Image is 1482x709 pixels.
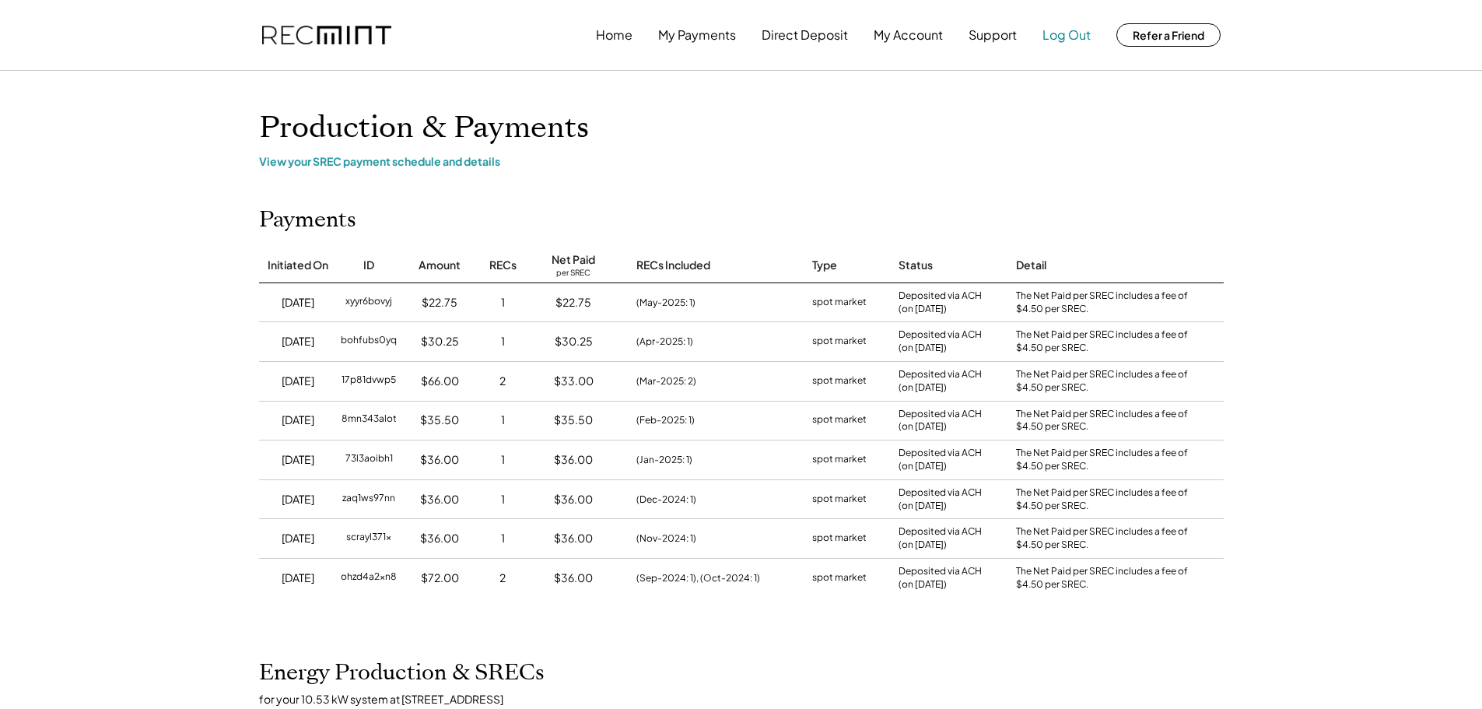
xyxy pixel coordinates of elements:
div: View your SREC payment schedule and details [259,154,1224,168]
div: Deposited via ACH (on [DATE]) [899,368,982,395]
div: scrayl371x [346,531,391,546]
div: 73l3aoibh1 [345,452,393,468]
div: $36.00 [554,452,593,468]
button: Home [596,19,632,51]
div: Deposited via ACH (on [DATE]) [899,447,982,473]
div: (Nov-2024: 1) [636,532,696,546]
div: [DATE] [282,374,314,389]
div: 1 [501,492,505,507]
div: Deposited via ACH (on [DATE]) [899,565,982,591]
div: The Net Paid per SREC includes a fee of $4.50 per SREC. [1016,525,1195,552]
div: [DATE] [282,531,314,546]
div: $72.00 [421,570,459,586]
div: Deposited via ACH (on [DATE]) [899,290,982,316]
div: per SREC [556,268,590,279]
div: Status [899,258,933,273]
div: $30.25 [555,334,593,349]
div: $30.25 [421,334,459,349]
div: 1 [501,412,505,428]
div: 1 [501,295,505,311]
button: Refer a Friend [1116,23,1221,47]
div: [DATE] [282,452,314,468]
button: My Account [874,19,943,51]
div: $36.00 [420,492,459,507]
div: $22.75 [555,295,591,311]
div: (Sep-2024: 1), (Oct-2024: 1) [636,571,760,585]
div: zaq1ws97nn [342,492,395,507]
div: $22.75 [422,295,457,311]
div: Deposited via ACH (on [DATE]) [899,525,982,552]
div: Deposited via ACH (on [DATE]) [899,328,982,355]
div: $33.00 [554,374,594,389]
div: Initiated On [268,258,328,273]
div: $36.00 [420,531,459,546]
div: Deposited via ACH (on [DATE]) [899,486,982,513]
div: spot market [812,334,867,349]
div: xyyr6bovyj [345,295,392,311]
div: [DATE] [282,570,314,586]
div: spot market [812,412,867,428]
div: (Jan-2025: 1) [636,453,692,467]
div: (Mar-2025: 2) [636,374,696,388]
button: Direct Deposit [762,19,848,51]
div: spot market [812,492,867,507]
div: The Net Paid per SREC includes a fee of $4.50 per SREC. [1016,486,1195,513]
div: Amount [419,258,461,273]
div: 17p81dvwp5 [342,374,396,389]
div: RECs [489,258,517,273]
div: $35.50 [420,412,459,428]
div: 1 [501,531,505,546]
div: [DATE] [282,412,314,428]
div: spot market [812,295,867,311]
div: 1 [501,334,505,349]
div: $66.00 [421,374,459,389]
div: $35.50 [554,412,593,428]
div: $36.00 [420,452,459,468]
div: [DATE] [282,334,314,349]
div: spot market [812,452,867,468]
button: My Payments [658,19,736,51]
div: ohzd4a2xn8 [341,570,397,586]
h2: Energy Production & SRECs [259,660,545,686]
div: spot market [812,570,867,586]
div: RECs Included [636,258,710,273]
div: The Net Paid per SREC includes a fee of $4.50 per SREC. [1016,447,1195,473]
div: [DATE] [282,295,314,311]
div: The Net Paid per SREC includes a fee of $4.50 per SREC. [1016,328,1195,355]
div: bohfubs0yq [341,334,397,349]
div: 2 [499,374,506,389]
div: 2 [499,570,506,586]
div: $36.00 [554,531,593,546]
div: (May-2025: 1) [636,296,695,310]
div: Type [812,258,837,273]
h2: Payments [259,207,356,233]
div: spot market [812,531,867,546]
div: 1 [501,452,505,468]
div: The Net Paid per SREC includes a fee of $4.50 per SREC. [1016,290,1195,316]
h1: Production & Payments [259,110,1224,146]
button: Log Out [1042,19,1091,51]
div: (Apr-2025: 1) [636,335,693,349]
div: [DATE] [282,492,314,507]
div: Deposited via ACH (on [DATE]) [899,408,982,434]
div: $36.00 [554,570,593,586]
div: Net Paid [552,252,595,268]
button: Support [969,19,1017,51]
img: recmint-logotype%403x.png [262,26,391,45]
div: 8mn343alot [342,412,397,428]
div: The Net Paid per SREC includes a fee of $4.50 per SREC. [1016,368,1195,395]
div: The Net Paid per SREC includes a fee of $4.50 per SREC. [1016,408,1195,434]
div: for your 10.53 kW system at [STREET_ADDRESS] [259,692,1239,706]
div: ID [363,258,374,273]
div: Detail [1016,258,1046,273]
div: spot market [812,374,867,389]
div: (Feb-2025: 1) [636,413,695,427]
div: $36.00 [554,492,593,507]
div: (Dec-2024: 1) [636,493,696,507]
div: The Net Paid per SREC includes a fee of $4.50 per SREC. [1016,565,1195,591]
